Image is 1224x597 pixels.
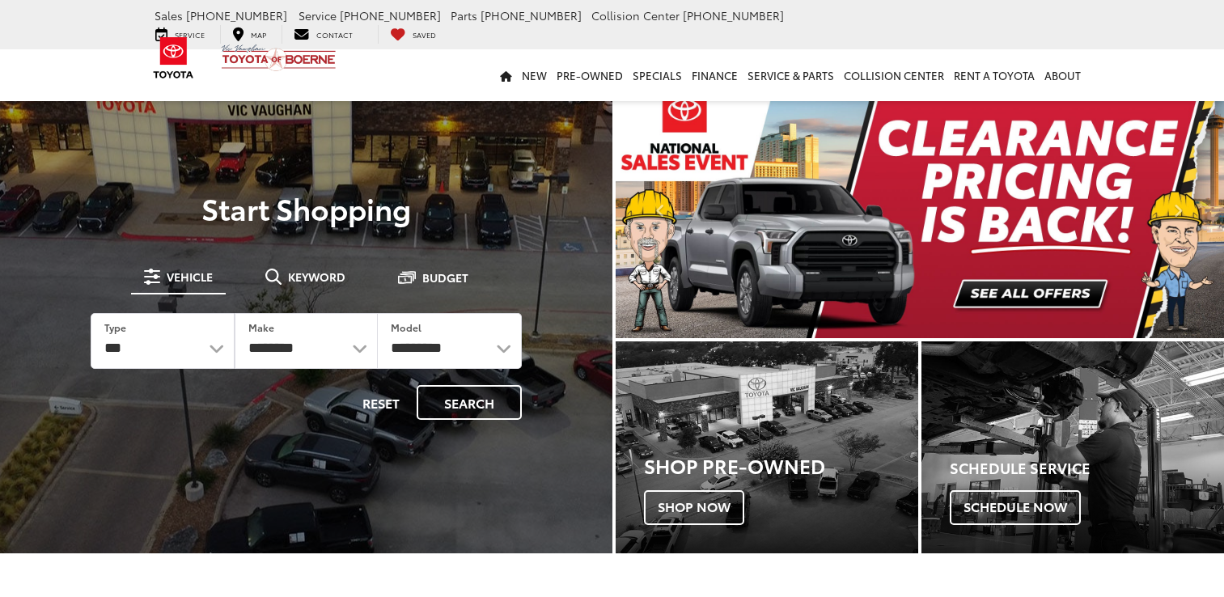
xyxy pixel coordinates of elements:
[616,341,918,553] div: Toyota
[644,455,918,476] h3: Shop Pre-Owned
[221,44,337,72] img: Vic Vaughan Toyota of Boerne
[220,25,278,43] a: Map
[251,29,266,40] span: Map
[743,49,839,101] a: Service & Parts: Opens in a new tab
[68,192,544,224] p: Start Shopping
[451,7,477,23] span: Parts
[288,271,345,282] span: Keyword
[422,272,468,283] span: Budget
[839,49,949,101] a: Collision Center
[155,7,183,23] span: Sales
[950,490,1081,524] span: Schedule Now
[316,29,353,40] span: Contact
[282,25,365,43] a: Contact
[186,7,287,23] span: [PHONE_NUMBER]
[417,385,522,420] button: Search
[921,341,1224,553] div: Toyota
[340,7,441,23] span: [PHONE_NUMBER]
[552,49,628,101] a: Pre-Owned
[391,320,421,334] label: Model
[1040,49,1086,101] a: About
[517,49,552,101] a: New
[921,341,1224,553] a: Schedule Service Schedule Now
[495,49,517,101] a: Home
[687,49,743,101] a: Finance
[248,320,274,334] label: Make
[413,29,436,40] span: Saved
[616,113,707,306] button: Click to view previous picture.
[378,25,448,43] a: My Saved Vehicles
[591,7,680,23] span: Collision Center
[481,7,582,23] span: [PHONE_NUMBER]
[349,385,413,420] button: Reset
[104,320,126,334] label: Type
[683,7,784,23] span: [PHONE_NUMBER]
[143,25,217,43] a: Service
[167,271,213,282] span: Vehicle
[175,29,205,40] span: Service
[299,7,337,23] span: Service
[1133,113,1224,306] button: Click to view next picture.
[950,460,1224,476] h4: Schedule Service
[628,49,687,101] a: Specials
[616,341,918,553] a: Shop Pre-Owned Shop Now
[644,490,744,524] span: Shop Now
[143,32,204,84] img: Toyota
[949,49,1040,101] a: Rent a Toyota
